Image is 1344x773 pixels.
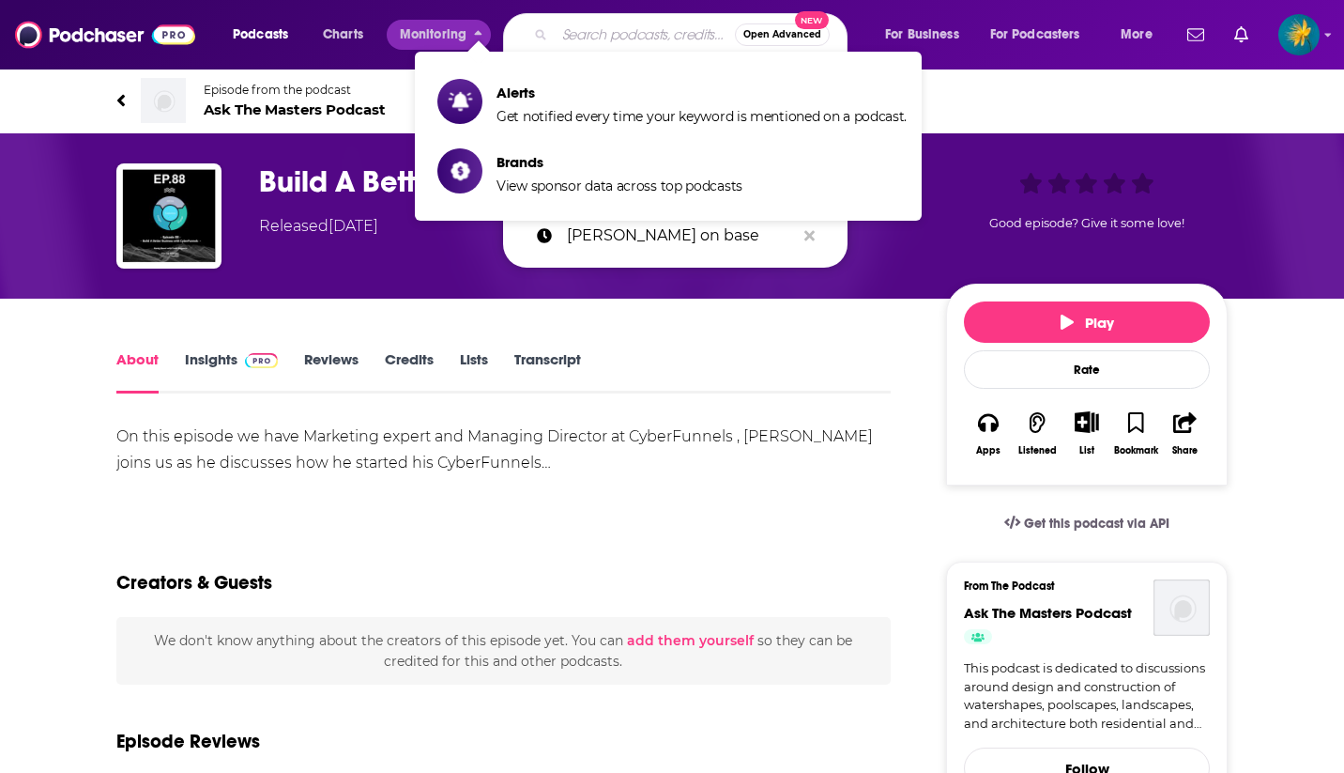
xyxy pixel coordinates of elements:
span: Podcasts [233,22,288,48]
div: Share [1172,445,1198,456]
button: open menu [1107,20,1176,50]
a: Charts [311,20,374,50]
a: Show notifications dropdown [1180,19,1212,51]
img: Ask The Masters Podcast [1153,580,1210,636]
span: Monitoring [400,22,466,48]
button: Bookmark [1111,399,1160,468]
a: Reviews [304,350,359,394]
a: Lists [460,350,488,394]
span: Brands [496,153,742,171]
span: Play [1061,314,1114,332]
span: Get this podcast via API [1024,516,1169,532]
div: On this episode we have Marketing expert and Managing Director at CyberFunnels , [PERSON_NAME] jo... [116,424,891,476]
a: Credits [385,350,434,394]
a: [PERSON_NAME] on base [503,211,848,260]
a: InsightsPodchaser Pro [185,350,278,394]
a: Ask The Masters PodcastEpisode from the podcastAsk The Masters Podcast [116,78,1228,123]
h3: From The Podcast [964,580,1195,593]
span: View sponsor data across top podcasts [496,178,742,194]
h2: Creators & Guests [116,571,272,595]
span: Ask The Masters Podcast [204,100,386,118]
h1: Build A Better Business with CyberFunnels [259,163,916,200]
span: Alerts [496,84,907,101]
div: Search podcasts, credits, & more... [521,13,865,56]
span: For Podcasters [990,22,1080,48]
img: Ask The Masters Podcast [141,78,186,123]
button: Play [964,301,1210,343]
div: Rate [964,350,1210,389]
a: Get this podcast via API [989,501,1184,547]
button: Apps [964,399,1013,468]
button: Show profile menu [1278,14,1320,55]
h3: Episode Reviews [116,730,260,753]
button: Share [1161,399,1210,468]
span: For Business [885,22,959,48]
span: We don't know anything about the creators of this episode yet . You can so they can be credited f... [154,632,852,670]
a: This podcast is dedicated to discussions around design and construction of watershapes, poolscape... [964,659,1210,733]
div: List [1079,444,1094,456]
div: Show More ButtonList [1062,399,1111,468]
button: open menu [872,20,983,50]
a: Show notifications dropdown [1227,19,1256,51]
span: More [1121,22,1153,48]
a: Ask The Masters Podcast [964,604,1132,622]
span: Open Advanced [743,30,821,39]
span: New [795,11,829,29]
input: Search podcasts, credits, & more... [555,20,735,50]
span: Good episode? Give it some love! [989,216,1184,230]
button: Listened [1013,399,1061,468]
p: Jim on base [567,211,795,260]
span: Charts [323,22,363,48]
button: add them yourself [627,633,754,648]
img: Podchaser Pro [245,353,278,368]
button: open menu [978,20,1107,50]
div: Listened [1018,445,1057,456]
div: Released [DATE] [259,215,378,238]
span: Episode from the podcast [204,83,386,97]
a: Transcript [514,350,581,394]
button: close menu [387,20,491,50]
button: open menu [220,20,313,50]
img: User Profile [1278,14,1320,55]
div: Apps [976,445,1000,456]
span: Logged in as heidipallares [1278,14,1320,55]
img: Build A Better Business with CyberFunnels [116,163,221,269]
a: About [116,350,159,394]
span: Get notified every time your keyword is mentioned on a podcast. [496,108,907,125]
div: Bookmark [1114,445,1158,456]
button: Show More Button [1067,411,1106,432]
img: Podchaser - Follow, Share and Rate Podcasts [15,17,195,53]
button: Open AdvancedNew [735,23,830,46]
